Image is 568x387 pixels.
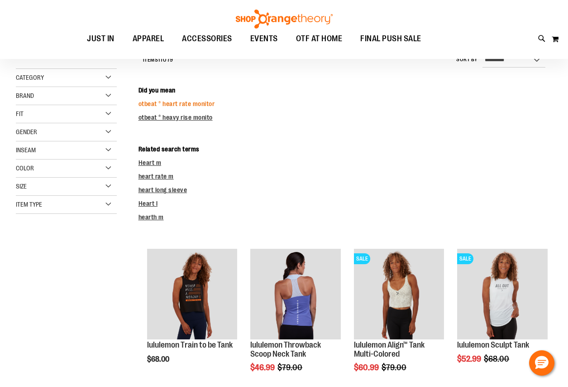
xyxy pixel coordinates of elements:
span: Gender [16,128,37,135]
dt: Did you mean [138,86,552,95]
a: Product image for lululemon Throwback Scoop Neck Tank [250,249,340,340]
span: $60.99 [354,363,380,372]
span: SALE [354,253,370,264]
span: Size [16,183,27,190]
strong: Shopping Options [16,48,117,69]
label: Sort By [456,56,478,63]
a: OTF AT HOME [287,29,352,49]
span: SALE [457,253,473,264]
a: heart long sleeve [138,186,187,193]
span: EVENTS [250,29,278,49]
a: APPAREL [124,29,173,49]
span: Category [16,74,44,81]
a: Heart m [138,159,162,166]
a: Product image for lululemon Train to be Tank [147,249,237,340]
span: Fit [16,110,24,117]
span: OTF AT HOME [296,29,343,49]
a: Product image for lululemon Align™ Tank Multi-ColoredSALE [354,249,444,340]
a: hearth m [138,213,164,221]
a: heart rate m [138,173,174,180]
span: APPAREL [133,29,164,49]
span: Brand [16,92,34,99]
a: lululemon Align™ Tank Multi-Colored [354,340,425,358]
a: FINAL PUSH SALE [351,29,430,49]
button: Hello, have a question? Let’s chat. [529,350,554,376]
span: $46.99 [250,363,276,372]
img: Product image for lululemon Throwback Scoop Neck Tank [250,249,340,339]
img: Product image for lululemon Sculpt Tank [457,249,547,339]
a: ACCESSORIES [173,29,241,49]
a: Heart l [138,200,158,207]
h2: Items to [143,53,173,67]
a: lululemon Train to be Tank [147,340,233,349]
a: EVENTS [241,29,287,49]
img: Shop Orangetheory [234,10,334,29]
span: JUST IN [87,29,115,49]
span: $68.00 [147,355,171,363]
a: otbeat ® heavy rise monito [138,114,213,121]
span: FINAL PUSH SALE [360,29,421,49]
a: JUST IN [78,29,124,49]
img: Product image for lululemon Train to be Tank [147,249,237,339]
span: $52.99 [457,354,482,363]
span: $68.00 [484,354,511,363]
dt: Related search terms [138,145,552,154]
span: 79 [167,57,173,63]
div: product [453,244,552,386]
div: product [143,244,242,386]
a: otbeat ® heart rate monitor [138,100,215,107]
a: lululemon Sculpt Tank [457,340,529,349]
span: $79.00 [382,363,408,372]
span: Color [16,164,34,172]
a: lululemon Throwback Scoop Neck Tank [250,340,321,358]
span: 1 [158,57,160,63]
span: ACCESSORIES [182,29,232,49]
img: Product image for lululemon Align™ Tank Multi-Colored [354,249,444,339]
a: Product image for lululemon Sculpt TankSALE [457,249,547,340]
span: Item Type [16,201,42,208]
span: Inseam [16,146,36,154]
span: $79.00 [277,363,304,372]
